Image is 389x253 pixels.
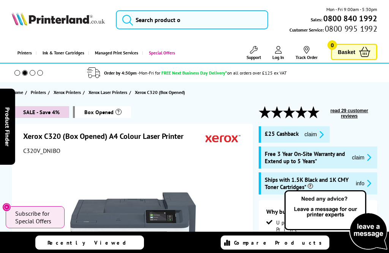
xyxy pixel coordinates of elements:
div: on all orders over £125 ex VAT [227,70,287,76]
a: Xerox Printers [54,88,83,96]
a: Xerox Laser Printers [89,88,129,96]
span: Up to 33ppm Mono Print [276,219,370,233]
img: Printerland Logo [12,12,105,25]
span: Subscribe for Special Offers [15,210,57,225]
button: promo-description [354,179,374,188]
a: Printers [31,88,48,96]
span: Home [12,88,23,96]
a: Track Order [296,46,318,60]
span: Support [247,54,261,60]
a: Basket 0 [331,44,377,60]
span: £25 Cashback [265,130,299,139]
span: Ships with 1.5K Black and 1K CMY Toner Cartridges* [265,176,350,191]
a: Log In [272,46,284,60]
button: promo-description [302,130,326,139]
div: Why buy me? [266,208,370,219]
a: Managed Print Services [88,43,142,63]
a: Support [247,46,261,60]
span: Ink & Toner Cartridges [43,43,84,63]
span: Sales: [311,16,322,23]
a: Recently Viewed [35,235,144,250]
span: 0 [327,40,337,50]
input: Search product o [116,10,268,29]
img: Open Live Chat window [283,189,389,251]
span: SALE - Save 4% [12,106,69,118]
span: Mon-Fri for [139,70,160,76]
span: Xerox Laser Printers [89,88,127,96]
span: Free 3 Year On-Site Warranty and Extend up to 5 Years* [265,150,346,165]
a: Printers [12,43,36,63]
span: Printers [31,88,46,96]
span: Mon - Fri 9:00am - 5:30pm [326,6,377,13]
span: Customer Service: [289,25,377,33]
span: Log In [272,54,284,60]
span: Compare Products [234,239,326,246]
span: box-opened-description [73,106,131,118]
li: modal_delivery [4,66,370,80]
a: Special Offers [142,43,179,63]
span: Recently Viewed [47,239,134,246]
a: Printerland Logo [12,12,105,27]
a: Compare Products [221,235,329,250]
span: C320V_DNIBO [23,147,60,154]
span: Product Finder [4,107,11,146]
a: 0800 840 1992 [322,15,377,22]
span: Order by 4:30pm - [104,70,160,76]
button: Close [2,203,11,212]
span: Xerox Printers [54,88,81,96]
b: 0800 840 1992 [323,13,377,24]
span: Xerox C320 (Box Opened) [135,89,185,95]
h1: Xerox C320 (Box Opened) A4 Colour Laser Printer [23,131,191,141]
img: Xerox [206,131,240,145]
span: Basket [338,47,355,57]
button: promo-description [350,153,374,162]
a: Ink & Toner Cartridges [36,43,88,63]
button: read 29 customer reviews [321,108,378,119]
a: Home [12,88,25,96]
span: 0800 995 1992 [324,25,377,32]
span: FREE Next Business Day Delivery* [161,70,227,76]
